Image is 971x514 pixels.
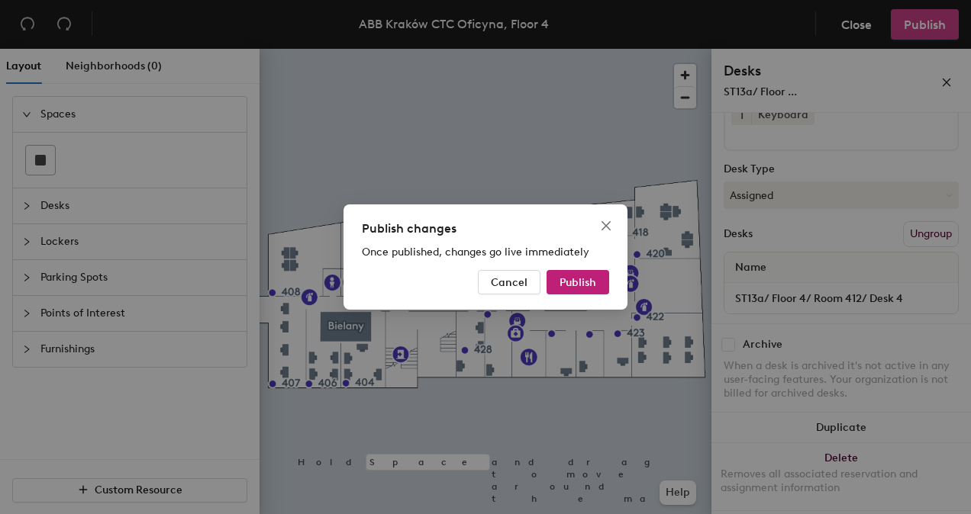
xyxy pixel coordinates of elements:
[594,220,618,232] span: Close
[547,270,609,294] button: Publish
[600,220,612,232] span: close
[362,246,589,259] span: Once published, changes go live immediately
[478,270,540,294] button: Cancel
[491,276,527,289] span: Cancel
[362,220,609,238] div: Publish changes
[560,276,596,289] span: Publish
[594,214,618,238] button: Close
